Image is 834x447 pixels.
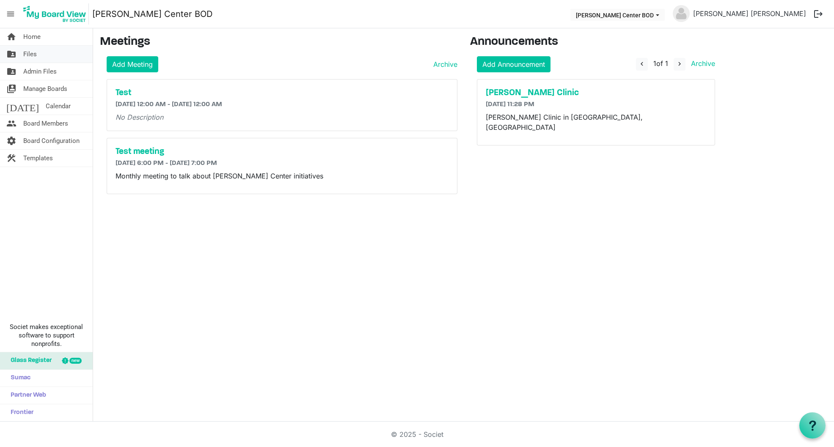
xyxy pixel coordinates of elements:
[21,3,92,25] a: My Board View Logo
[100,35,457,49] h3: Meetings
[690,5,809,22] a: [PERSON_NAME] [PERSON_NAME]
[23,28,41,45] span: Home
[107,56,158,72] a: Add Meeting
[116,88,449,98] a: Test
[3,6,19,22] span: menu
[6,387,46,404] span: Partner Web
[486,112,706,132] p: [PERSON_NAME] Clinic in [GEOGRAPHIC_DATA], [GEOGRAPHIC_DATA]
[6,370,30,387] span: Sumac
[674,58,685,71] button: navigate_next
[116,171,449,181] p: Monthly meeting to talk about [PERSON_NAME] Center initiatives
[809,5,827,23] button: logout
[46,98,71,115] span: Calendar
[673,5,690,22] img: no-profile-picture.svg
[6,352,52,369] span: Glass Register
[430,59,457,69] a: Archive
[653,59,668,68] span: of 1
[6,132,17,149] span: settings
[688,59,715,68] a: Archive
[21,3,89,25] img: My Board View Logo
[477,56,550,72] a: Add Announcement
[570,9,665,21] button: Shaw Center BOD dropdownbutton
[116,112,449,122] p: No Description
[486,101,534,108] span: [DATE] 11:28 PM
[6,98,39,115] span: [DATE]
[23,80,67,97] span: Manage Boards
[391,430,443,439] a: © 2025 - Societ
[486,88,706,98] a: [PERSON_NAME] Clinic
[116,101,449,109] h6: [DATE] 12:00 AM - [DATE] 12:00 AM
[6,28,17,45] span: home
[4,323,89,348] span: Societ makes exceptional software to support nonprofits.
[653,59,656,68] span: 1
[6,150,17,167] span: construction
[23,132,80,149] span: Board Configuration
[6,80,17,97] span: switch_account
[23,63,57,80] span: Admin Files
[116,147,449,157] a: Test meeting
[6,404,33,421] span: Frontier
[470,35,722,49] h3: Announcements
[92,5,212,22] a: [PERSON_NAME] Center BOD
[636,58,648,71] button: navigate_before
[6,63,17,80] span: folder_shared
[116,159,449,167] h6: [DATE] 6:00 PM - [DATE] 7:00 PM
[23,150,53,167] span: Templates
[23,115,68,132] span: Board Members
[676,60,683,68] span: navigate_next
[69,358,82,364] div: new
[6,46,17,63] span: folder_shared
[638,60,646,68] span: navigate_before
[6,115,17,132] span: people
[23,46,37,63] span: Files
